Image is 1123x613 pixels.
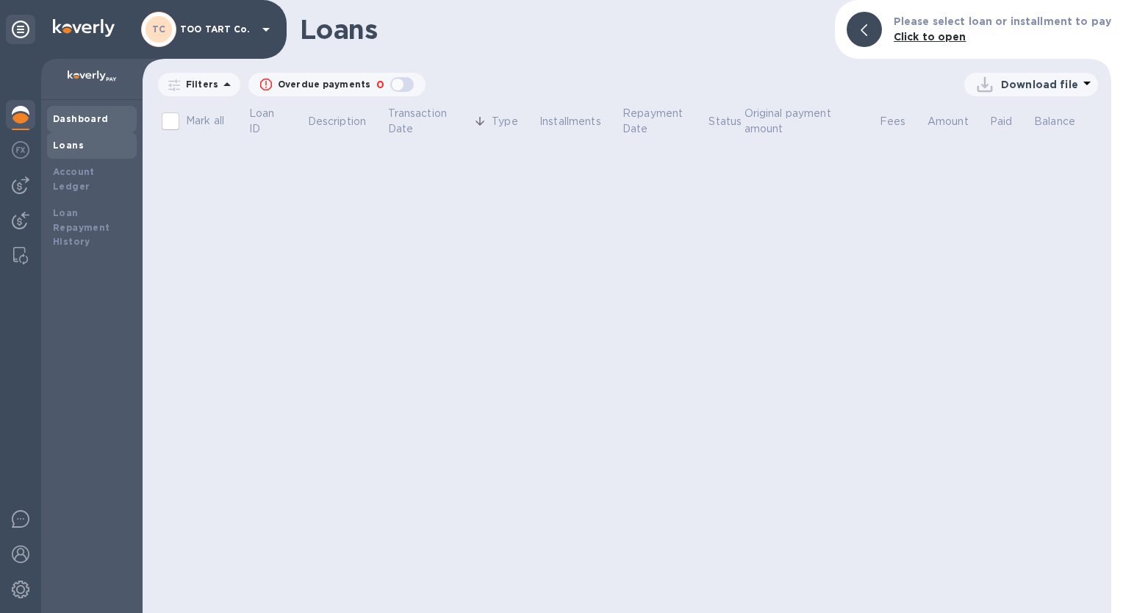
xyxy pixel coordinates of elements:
b: Loans [53,140,84,151]
p: Amount [928,114,969,129]
p: TOO TART Co. [180,24,254,35]
span: Installments [539,114,620,129]
span: Type [492,114,537,129]
p: Mark all [186,113,224,129]
b: Please select loan or installment to pay [894,15,1111,27]
span: Paid [990,114,1032,129]
p: Paid [990,114,1013,129]
p: Description [308,114,366,129]
b: TC [152,24,166,35]
span: Balance [1034,114,1094,129]
img: Logo [53,19,115,37]
p: Type [492,114,518,129]
span: Fees [880,114,925,129]
span: Original payment amount [745,106,878,137]
span: Loan ID [249,106,305,137]
p: Balance [1034,114,1075,129]
span: Amount [928,114,988,129]
b: Dashboard [53,113,109,124]
p: Original payment amount [745,106,858,137]
span: Description [308,114,385,129]
p: Status [708,114,742,129]
b: Loan Repayment History [53,207,110,248]
img: Foreign exchange [12,141,29,159]
p: Installments [539,114,601,129]
p: Transaction Date [388,106,470,137]
p: Fees [880,114,906,129]
button: Overdue payments0 [248,73,426,96]
p: Loan ID [249,106,286,137]
b: Account Ledger [53,166,95,192]
p: Filters [180,78,218,90]
b: Click to open [894,31,966,43]
div: Unpin categories [6,15,35,44]
p: Overdue payments [278,78,370,91]
h1: Loans [300,14,823,45]
p: 0 [376,77,384,93]
span: Transaction Date [388,106,489,137]
p: Repayment Date [623,106,706,137]
p: Download file [1001,77,1078,92]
